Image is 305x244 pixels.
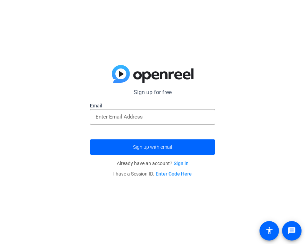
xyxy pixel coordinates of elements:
label: Email [90,102,215,109]
mat-icon: accessibility [265,227,273,235]
input: Enter Email Address [96,113,209,121]
button: Sign up with email [90,139,215,155]
a: Enter Code Here [156,171,192,177]
img: blue-gradient.svg [112,65,193,83]
span: Already have an account? [117,161,189,166]
mat-icon: message [288,227,296,235]
a: Sign in [174,161,189,166]
p: Sign up for free [90,88,215,97]
span: I have a Session ID. [113,171,192,177]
